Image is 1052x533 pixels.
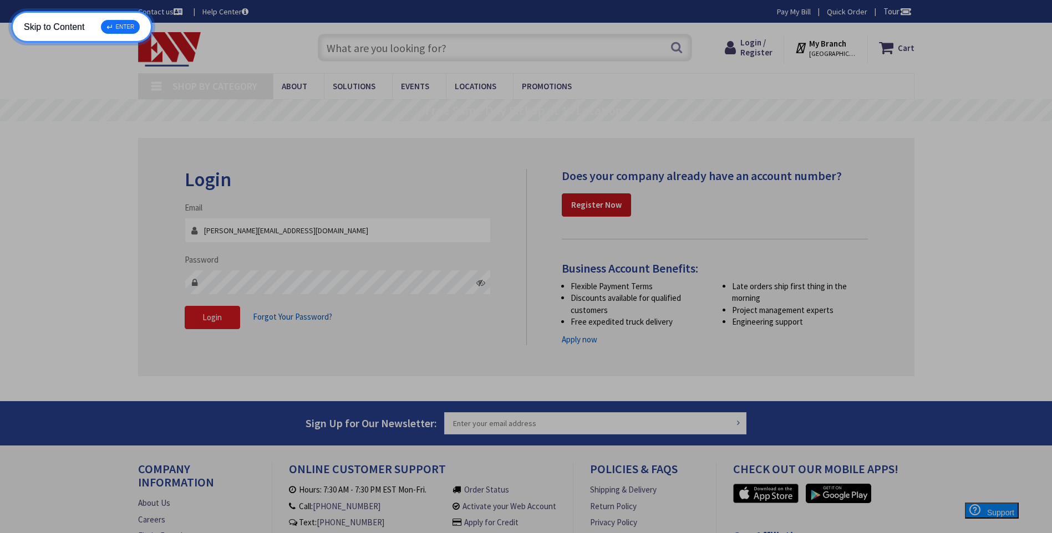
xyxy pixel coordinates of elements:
[809,49,856,58] span: [GEOGRAPHIC_DATA], [GEOGRAPHIC_DATA]
[827,6,867,17] a: Quick Order
[306,416,437,430] span: Sign Up for Our Newsletter:
[463,500,556,512] a: Activate your Web Account
[571,316,707,327] li: Free expedited truck delivery
[138,514,165,525] a: Careers
[562,262,868,275] h4: Business Account Benefits:
[253,311,332,322] span: Forgot Your Password?
[879,38,914,58] a: Cart
[185,254,218,265] label: Password
[571,280,707,292] li: Flexible Payment Terms
[571,292,707,316] li: Discounts available for qualified customers
[282,81,307,91] span: About
[740,37,773,58] span: Login / Register
[476,278,485,287] i: Click here to show/hide password
[317,516,384,528] a: [PHONE_NUMBER]
[289,462,556,484] h4: Online Customer Support
[138,462,255,497] h4: Company Information
[138,6,185,17] a: Contact us
[172,80,257,93] span: Shop By Category
[333,81,375,91] span: Solutions
[944,503,1019,530] iframe: Opens a widget where you can find more information
[185,306,240,329] button: Login
[289,484,443,495] li: Hours: 7:30 AM - 7:30 PM EST Mon-Fri.
[318,34,692,61] input: What are you looking for?
[202,6,248,17] a: Help Center
[732,304,868,316] li: Project management experts
[795,38,856,58] div: My Branch [GEOGRAPHIC_DATA], [GEOGRAPHIC_DATA]
[590,484,657,495] a: Shipping & Delivery
[777,6,811,17] a: Pay My Bill
[809,38,846,49] strong: My Branch
[138,32,201,66] img: Electrical Wholesalers, Inc.
[562,334,597,345] a: Apply now
[289,500,443,512] li: Call:
[562,169,868,182] h4: Does your company already have an account number?
[725,38,773,58] a: Login / Register
[425,105,628,117] rs-layer: Free Same Day Pickup at 19 Locations
[253,306,332,327] a: Forgot Your Password?
[185,202,202,213] label: Email
[185,169,491,191] h2: Login
[571,199,622,210] strong: Register Now
[185,218,491,243] input: Email
[289,516,443,528] li: Text:
[590,462,699,484] h4: Policies & FAQs
[522,81,572,91] span: Promotions
[202,312,222,322] span: Login
[401,81,429,91] span: Events
[898,38,914,58] strong: Cart
[732,316,868,327] li: Engineering support
[590,500,637,512] a: Return Policy
[883,6,912,17] span: Tour
[138,497,170,509] a: About Us
[732,280,868,304] li: Late orders ship first thing in the morning
[313,500,380,512] a: [PHONE_NUMBER]
[464,484,509,495] a: Order Status
[733,462,923,484] h4: Check out Our Mobile Apps!
[562,193,631,217] a: Register Now
[444,412,747,434] input: Enter your email address
[455,81,496,91] span: Locations
[464,516,519,528] a: Apply for Credit
[590,516,637,528] a: Privacy Policy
